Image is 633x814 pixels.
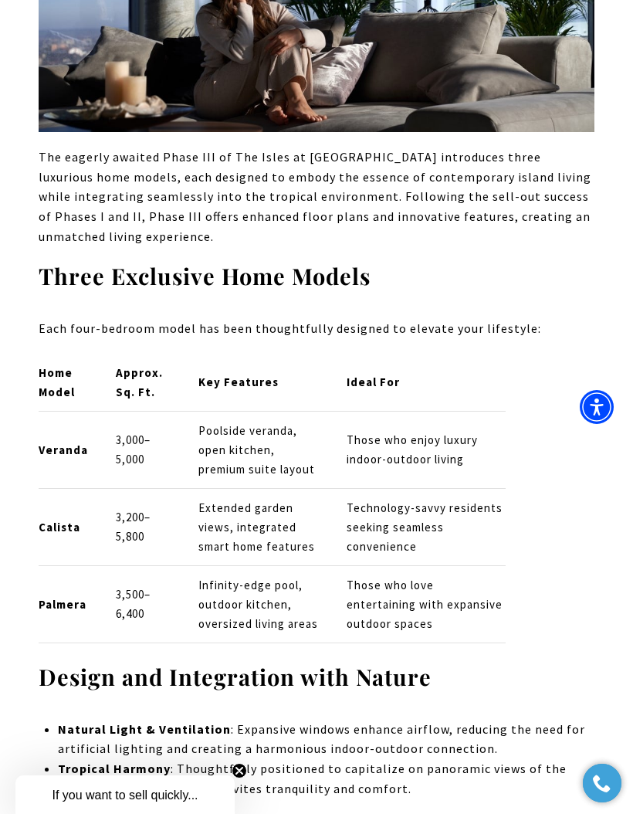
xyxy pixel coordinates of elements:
p: Poolside veranda, open kitchen, premium suite layout [198,422,321,480]
p: : Expansive windows enhance airflow, reducing the need for artificial lighting and creating a har... [58,720,594,759]
strong: Ideal For [347,375,400,389]
strong: Design and Integration with Nature [39,662,432,691]
strong: Palmera [39,597,86,612]
p: 3,000–5,000 [116,431,172,470]
p: 3,200–5,800 [116,508,172,547]
p: 3,500–6,400 [116,585,172,624]
p: Technology-savvy residents seeking seamless convenience [347,499,506,557]
button: Close teaser [232,763,247,778]
strong: Tropical Harmony [58,761,171,776]
p: Each four-bedroom model has been thoughtfully designed to elevate your lifestyle: [39,319,594,339]
p: Extended garden views, integrated smart home features [198,499,321,557]
strong: Veranda [39,443,88,457]
div: Accessibility Menu [580,390,614,424]
p: The eagerly awaited Phase III of The Isles at [GEOGRAPHIC_DATA] introduces three luxurious home m... [39,148,594,246]
strong: Calista [39,520,80,534]
strong: Approx. Sq. Ft. [116,365,163,399]
div: If you want to sell quickly... Close teaser [15,775,235,814]
span: If you want to sell quickly... [52,789,198,802]
strong: Home Model [39,365,75,399]
strong: Natural Light & Ventilation [58,721,231,737]
p: Those who love entertaining with expansive outdoor spaces [347,576,506,634]
strong: Three Exclusive Home Models [39,261,371,290]
p: Infinity-edge pool, outdoor kitchen, oversized living areas [198,576,321,634]
p: : Thoughtfully positioned to capitalize on panoramic views of the lush landscape, each home invit... [58,759,594,799]
strong: Key Features [198,375,279,389]
p: Those who enjoy luxury indoor-outdoor living [347,431,506,470]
